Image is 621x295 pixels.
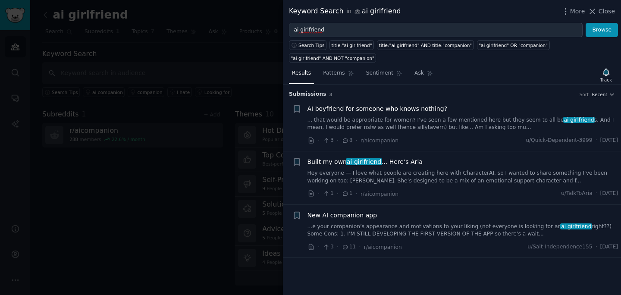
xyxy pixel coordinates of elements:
div: "ai girlfriend" OR "companion" [479,42,548,48]
span: 1 [342,190,352,198]
span: · [318,189,320,198]
span: ai girlfriend [560,223,592,229]
span: Results [292,69,311,77]
a: Hey everyone — I love what people are creating here with CharacterAI, so I wanted to share someth... [307,169,618,185]
span: ai girlfriend [346,158,382,165]
span: in [346,8,351,16]
button: Recent [592,91,615,97]
span: · [318,242,320,251]
span: Close [599,7,615,16]
span: 1 [323,190,333,198]
span: u/TalkToAria [561,190,593,198]
span: · [596,190,597,198]
a: Ask [411,66,436,84]
span: · [337,136,339,145]
div: title:"ai girlfriend" [332,42,372,48]
span: Sentiment [366,69,393,77]
button: Track [597,66,615,84]
button: Close [588,7,615,16]
button: Browse [586,23,618,38]
span: · [356,189,358,198]
span: u/Quick-Dependent-3999 [526,137,592,144]
span: Built my own … Here’s Aria [307,157,423,166]
a: New AI companion app [307,211,377,220]
a: "ai girlfriend" AND NOT "companion" [289,53,376,63]
span: [DATE] [600,190,618,198]
span: · [356,136,358,145]
button: Search Tips [289,40,326,50]
span: [DATE] [600,137,618,144]
span: · [596,137,597,144]
span: ai girlfriend [563,117,595,123]
span: Patterns [323,69,345,77]
a: Sentiment [363,66,405,84]
span: r/aicompanion [361,191,398,197]
span: More [570,7,585,16]
a: title:"ai girlfriend" AND title:"companion" [377,40,474,50]
span: · [337,242,339,251]
span: · [318,136,320,145]
a: AI boyfriend for someone who knows nothing? [307,104,448,113]
span: · [337,189,339,198]
div: Track [600,77,612,83]
span: Search Tips [298,42,325,48]
div: Sort [580,91,589,97]
div: title:"ai girlfriend" AND title:"companion" [379,42,472,48]
span: Submission s [289,91,326,98]
span: r/aicompanion [364,244,402,250]
a: Built my ownai girlfriend… Here’s Aria [307,157,423,166]
a: ... that would be appropriate for women? I've seen a few mentioned here but they seem to all beai... [307,116,618,132]
a: "ai girlfriend" OR "companion" [477,40,550,50]
div: Keyword Search ai girlfriend [289,6,401,17]
span: Ask [414,69,424,77]
a: Patterns [320,66,357,84]
span: 11 [342,243,356,251]
span: Recent [592,91,607,97]
div: "ai girlfriend" AND NOT "companion" [291,55,374,61]
span: · [596,243,597,251]
span: 3 [323,137,333,144]
a: title:"ai girlfriend" [329,40,374,50]
a: Results [289,66,314,84]
span: 3 [329,92,332,97]
a: ...e your companion’s appearance and motivations to your liking (not everyone is looking for anai... [307,223,618,238]
span: r/aicompanion [361,138,398,144]
span: 3 [323,243,333,251]
button: More [561,7,585,16]
span: · [359,242,361,251]
span: u/Salt-Independence155 [527,243,592,251]
span: 8 [342,137,352,144]
span: [DATE] [600,243,618,251]
input: Try a keyword related to your business [289,23,583,38]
